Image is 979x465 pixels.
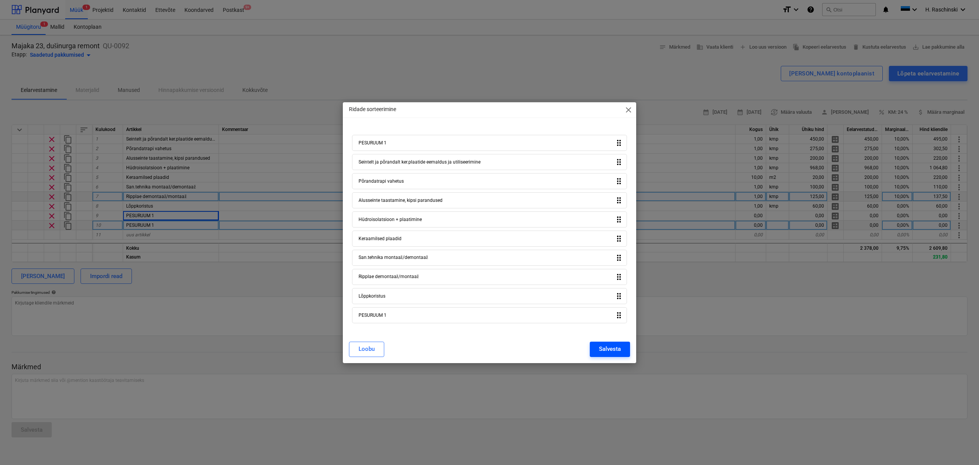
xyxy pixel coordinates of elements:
[624,105,633,115] span: close
[359,236,401,241] div: Keraamilsed plaadid
[359,178,404,184] div: Põrandatrapi vahetus
[614,196,624,205] i: drag_indicator
[359,217,422,222] div: Hüdroisolatsioon + plaatimine
[359,140,387,146] div: PESURUUM 1
[352,192,627,208] div: Alusseinte taastamine, kipsi paranduseddrag_indicator
[352,231,627,247] div: Keraamilsed plaadiddrag_indicator
[352,250,627,266] div: San.tehnika montaaž/demontaaždrag_indicator
[614,215,624,224] i: drag_indicator
[614,253,624,262] i: drag_indicator
[614,291,624,301] i: drag_indicator
[614,138,624,147] i: drag_indicator
[352,211,627,228] div: Hüdroisolatsioon + plaatiminedrag_indicator
[941,428,979,465] div: Vestlusvidin
[614,177,624,186] i: drag_indicator
[614,311,624,320] i: drag_indicator
[614,157,624,167] i: drag_indicator
[359,198,443,203] div: Alusseinte taastamine, kipsi parandused
[352,288,627,304] div: Lõppkoristusdrag_indicator
[359,313,387,318] div: PESURUUM 1
[359,255,428,260] div: San.tehnika montaaž/demontaaž
[352,269,627,285] div: Ripplae demontaaž/montaaždrag_indicator
[352,135,627,151] div: PESURUUM 1drag_indicator
[349,105,396,113] p: Ridade sorteerimine
[352,307,627,323] div: PESURUUM 1drag_indicator
[359,344,375,354] div: Loobu
[599,344,621,354] div: Salvesta
[941,428,979,465] iframe: Chat Widget
[359,293,385,299] div: Lõppkoristus
[349,342,384,357] button: Loobu
[352,154,627,170] div: Seintelt ja põrandalt ker.plaatide eemaldus ja utiliseeriminedrag_indicator
[359,274,419,280] div: Ripplae demontaaž/montaaž
[352,173,627,189] div: Põrandatrapi vahetusdrag_indicator
[590,342,630,357] button: Salvesta
[359,159,480,165] div: Seintelt ja põrandalt ker.plaatide eemaldus ja utiliseerimine
[614,234,624,243] i: drag_indicator
[614,272,624,282] i: drag_indicator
